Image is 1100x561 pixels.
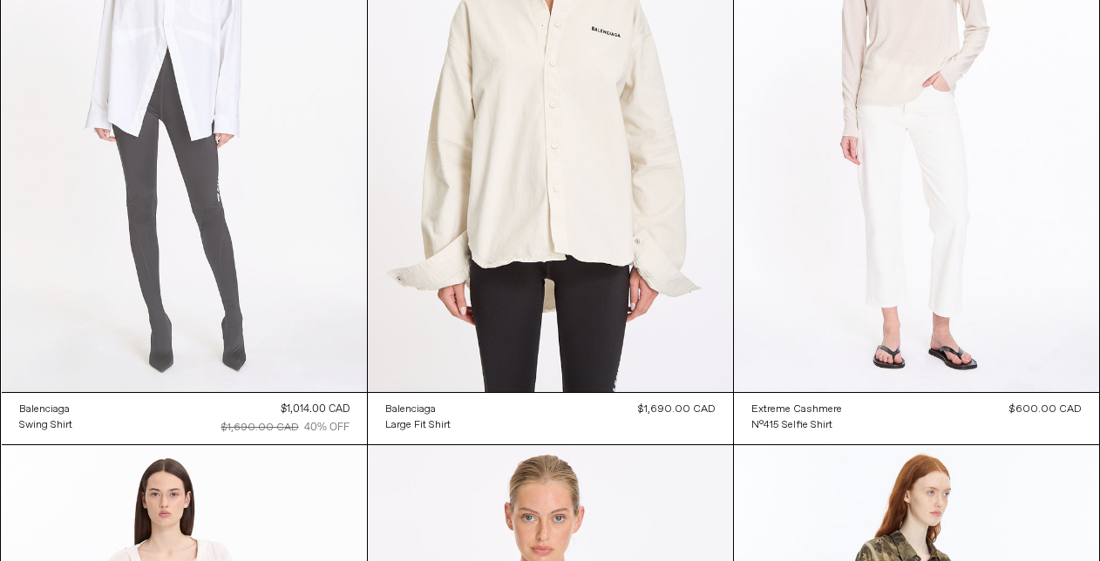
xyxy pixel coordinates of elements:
[751,402,842,417] a: Extreme Cashmere
[19,417,72,433] a: Swing Shirt
[751,418,832,433] div: N°415 Selfie Shirt
[19,402,72,417] a: Balenciaga
[221,420,299,436] div: $1,690.00 CAD
[281,402,350,417] div: $1,014.00 CAD
[385,417,451,433] a: Large Fit Shirt
[385,402,451,417] a: Balenciaga
[385,418,451,433] div: Large Fit Shirt
[19,418,72,433] div: Swing Shirt
[19,402,70,417] div: Balenciaga
[1009,402,1082,417] div: $600.00 CAD
[751,402,842,417] div: Extreme Cashmere
[638,402,716,417] div: $1,690.00 CAD
[751,417,842,433] a: N°415 Selfie Shirt
[304,420,350,436] div: 40% OFF
[385,402,436,417] div: Balenciaga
